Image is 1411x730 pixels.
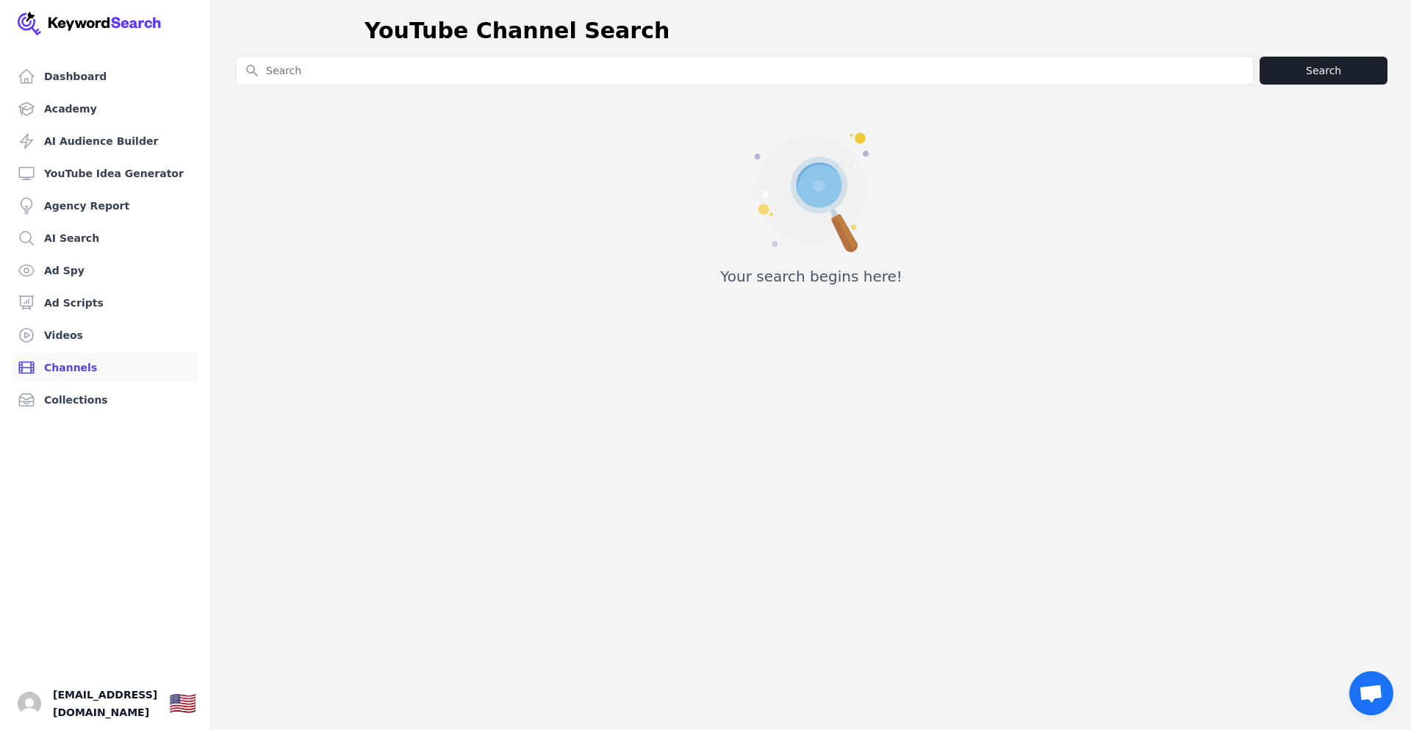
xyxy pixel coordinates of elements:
[12,353,199,382] a: Channels
[12,94,199,124] a: Academy
[169,690,196,717] div: 🇺🇸
[18,692,41,715] img: Max Diafoune
[12,126,199,156] a: AI Audience Builder
[12,321,199,350] a: Videos
[1349,671,1393,715] div: Open chat
[12,288,199,318] a: Ad Scripts
[12,191,199,221] a: Agency Report
[18,692,41,715] button: Open user button
[12,62,199,91] a: Dashboard
[365,18,669,44] h1: YouTube Channel Search
[12,159,199,188] a: YouTube Idea Generator
[720,266,902,287] h2: Your search begins here!
[12,223,199,253] a: AI Search
[169,689,196,718] button: 🇺🇸
[12,385,199,415] a: Collections
[12,256,199,285] a: Ad Spy
[53,686,157,721] span: [EMAIL_ADDRESS][DOMAIN_NAME]
[236,57,1253,85] input: Search
[18,12,162,35] img: Your Company
[1260,57,1387,85] button: Search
